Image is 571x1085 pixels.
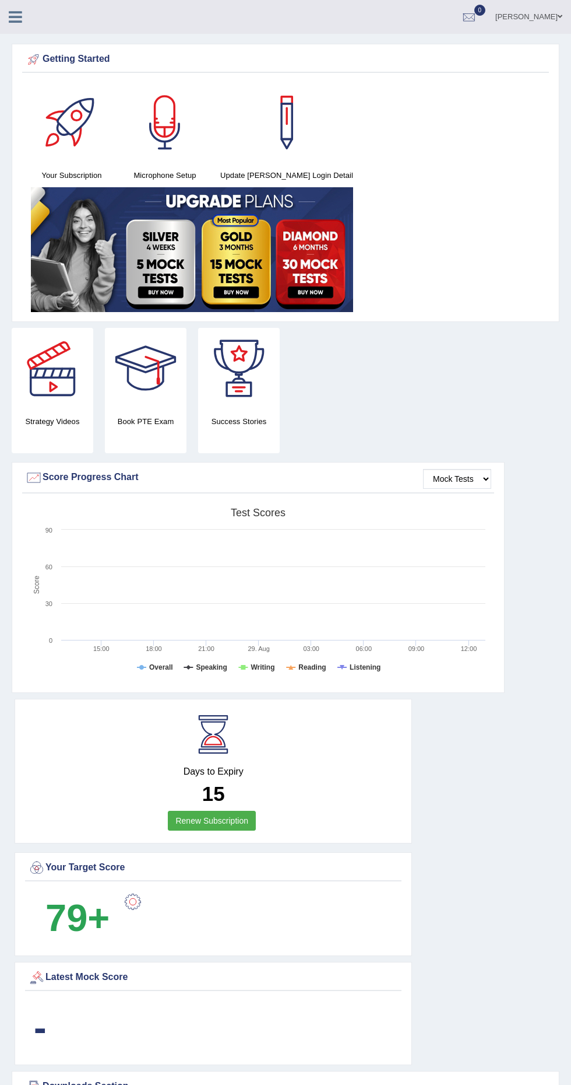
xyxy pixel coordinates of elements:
div: Score Progress Chart [25,469,491,487]
tspan: Speaking [196,663,227,671]
h4: Update [PERSON_NAME] Login Detail [217,169,356,181]
text: 18:00 [146,645,162,652]
tspan: Overall [149,663,173,671]
tspan: Reading [298,663,326,671]
h4: Strategy Videos [12,415,93,428]
div: Getting Started [25,51,546,68]
text: 09:00 [408,645,425,652]
div: Your Target Score [28,859,399,877]
text: 21:00 [198,645,214,652]
h4: Book PTE Exam [105,415,186,428]
text: 15:00 [93,645,110,652]
text: 30 [45,600,52,607]
b: 15 [202,782,225,805]
h4: Microphone Setup [124,169,206,181]
tspan: 29. Aug [248,645,269,652]
div: Latest Mock Score [28,969,399,986]
text: 0 [49,637,52,644]
h4: Your Subscription [31,169,112,181]
text: 12:00 [461,645,477,652]
tspan: Listening [350,663,380,671]
text: 06:00 [356,645,372,652]
h4: Success Stories [198,415,280,428]
a: Renew Subscription [168,811,256,831]
text: 03:00 [303,645,319,652]
img: small5.jpg [31,187,353,312]
text: 60 [45,563,52,570]
tspan: Test scores [231,507,285,519]
text: 90 [45,527,52,534]
b: 79+ [45,897,110,939]
span: 0 [474,5,486,16]
b: - [34,1006,47,1049]
tspan: Score [33,576,41,594]
tspan: Writing [251,663,274,671]
h4: Days to Expiry [28,766,399,777]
